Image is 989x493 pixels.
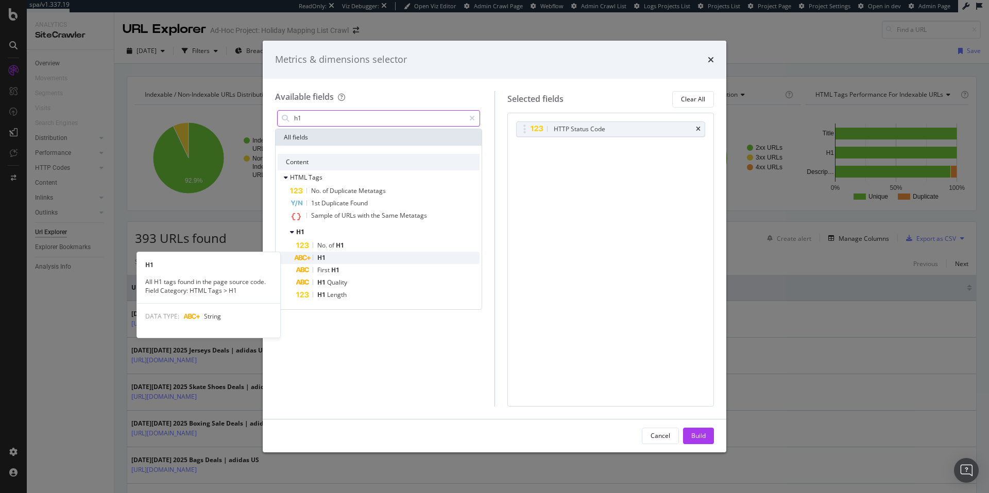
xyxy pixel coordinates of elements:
span: 1st [311,199,321,207]
button: Clear All [672,91,714,108]
span: Sample [311,211,334,220]
button: Cancel [642,428,679,444]
span: the [371,211,382,220]
span: of [322,186,330,195]
input: Search by field name [293,111,465,126]
div: Build [691,431,706,440]
span: of [334,211,342,220]
div: modal [263,41,726,452]
div: All fields [276,129,482,146]
span: Duplicate [321,199,350,207]
div: times [696,126,701,132]
div: Metrics & dimensions selector [275,53,407,66]
div: H1 [137,260,280,269]
span: H1 [336,241,344,250]
div: HTTP Status Codetimes [516,121,706,137]
button: Build [683,428,714,444]
div: Available fields [275,91,334,102]
span: Duplicate [330,186,359,195]
span: with [357,211,371,220]
span: Metatags [400,211,427,220]
span: H1 [317,278,327,287]
span: Metatags [359,186,386,195]
div: All H1 tags found in the page source code. Field Category: HTML Tags > H1 [137,277,280,295]
span: H1 [317,290,327,299]
span: No. [317,241,329,250]
span: H1 [296,227,304,236]
span: No. [311,186,322,195]
span: First [317,266,331,274]
div: times [708,53,714,66]
span: URLs [342,211,357,220]
span: Found [350,199,368,207]
div: Content [278,154,480,170]
div: HTTP Status Code [554,124,605,134]
div: Cancel [651,431,670,440]
div: Open Intercom Messenger [954,458,979,483]
div: Clear All [681,95,705,103]
span: Length [327,290,347,299]
span: Tags [309,173,322,182]
div: Selected fields [507,93,564,105]
span: Same [382,211,400,220]
span: Quality [327,278,347,287]
span: H1 [317,253,326,262]
span: H1 [331,266,339,274]
span: HTML [290,173,309,182]
span: of [329,241,336,250]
